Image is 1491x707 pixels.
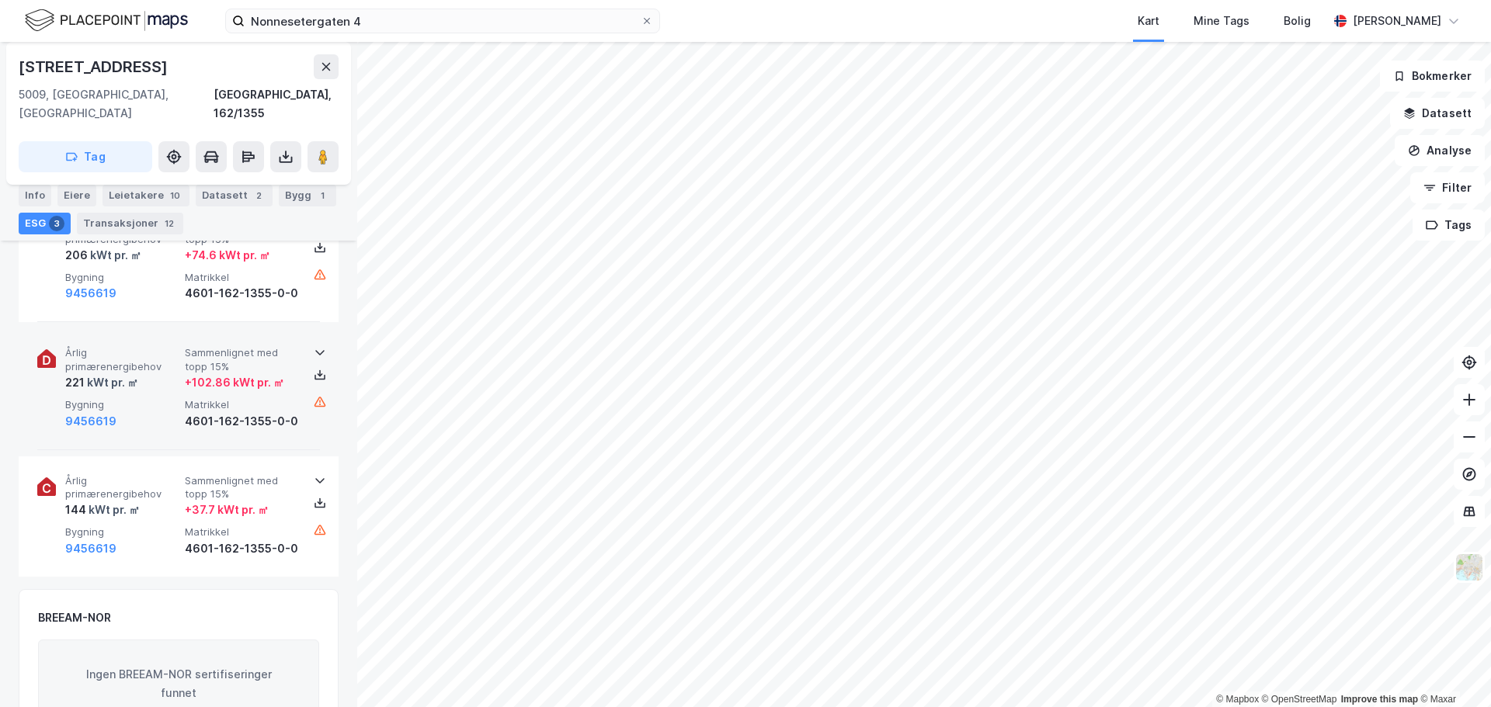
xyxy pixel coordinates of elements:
[1395,135,1485,166] button: Analyse
[65,474,179,501] span: Årlig primærenergibehov
[185,373,284,392] div: + 102.86 kWt pr. ㎡
[85,373,138,392] div: kWt pr. ㎡
[38,608,111,627] div: BREEAM-NOR
[25,7,188,34] img: logo.f888ab2527a4732fd821a326f86c7f29.svg
[1353,12,1441,30] div: [PERSON_NAME]
[65,501,140,519] div: 144
[1262,694,1337,705] a: OpenStreetMap
[1410,172,1485,203] button: Filter
[65,539,116,558] button: 9456619
[1138,12,1159,30] div: Kart
[185,501,269,519] div: + 37.7 kWt pr. ㎡
[251,188,266,203] div: 2
[57,185,96,206] div: Eiere
[49,216,64,231] div: 3
[103,185,189,206] div: Leietakere
[1341,694,1418,705] a: Improve this map
[185,525,298,539] span: Matrikkel
[185,346,298,373] span: Sammenlignet med topp 15%
[86,501,140,519] div: kWt pr. ㎡
[65,398,179,411] span: Bygning
[279,185,336,206] div: Bygg
[214,85,339,123] div: [GEOGRAPHIC_DATA], 162/1355
[1284,12,1311,30] div: Bolig
[88,246,141,265] div: kWt pr. ㎡
[1216,694,1259,705] a: Mapbox
[1194,12,1249,30] div: Mine Tags
[185,284,298,303] div: 4601-162-1355-0-0
[65,246,141,265] div: 206
[185,412,298,431] div: 4601-162-1355-0-0
[1380,61,1485,92] button: Bokmerker
[185,539,298,558] div: 4601-162-1355-0-0
[65,284,116,303] button: 9456619
[19,141,152,172] button: Tag
[1390,98,1485,129] button: Datasett
[185,246,270,265] div: + 74.6 kWt pr. ㎡
[65,525,179,539] span: Bygning
[196,185,273,206] div: Datasett
[77,213,183,234] div: Transaksjoner
[162,216,177,231] div: 12
[19,54,171,79] div: [STREET_ADDRESS]
[65,271,179,284] span: Bygning
[315,188,330,203] div: 1
[1455,553,1484,582] img: Z
[19,185,51,206] div: Info
[167,188,183,203] div: 10
[1413,632,1491,707] iframe: Chat Widget
[1413,632,1491,707] div: Kontrollprogram for chat
[65,346,179,373] span: Årlig primærenergibehov
[245,9,641,33] input: Søk på adresse, matrikkel, gårdeiere, leietakere eller personer
[185,398,298,411] span: Matrikkel
[185,474,298,501] span: Sammenlignet med topp 15%
[19,85,214,123] div: 5009, [GEOGRAPHIC_DATA], [GEOGRAPHIC_DATA]
[1413,210,1485,241] button: Tags
[19,213,71,234] div: ESG
[65,412,116,431] button: 9456619
[185,271,298,284] span: Matrikkel
[65,373,138,392] div: 221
